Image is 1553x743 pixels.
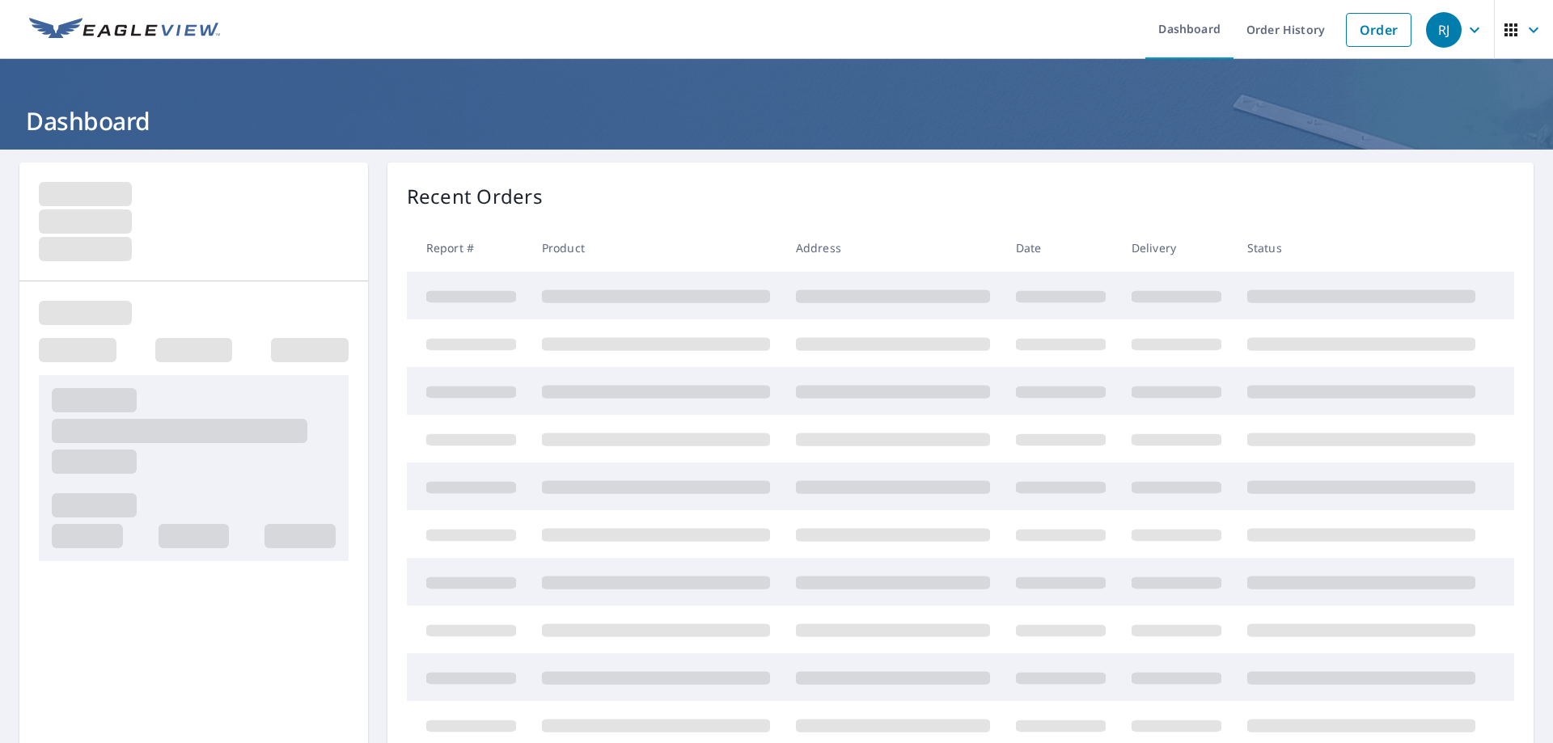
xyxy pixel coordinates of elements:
img: EV Logo [29,18,220,42]
th: Report # [407,224,529,272]
th: Address [783,224,1003,272]
a: Order [1346,13,1411,47]
div: RJ [1426,12,1462,48]
p: Recent Orders [407,182,543,211]
h1: Dashboard [19,104,1534,137]
th: Delivery [1119,224,1234,272]
th: Date [1003,224,1119,272]
th: Status [1234,224,1488,272]
th: Product [529,224,783,272]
